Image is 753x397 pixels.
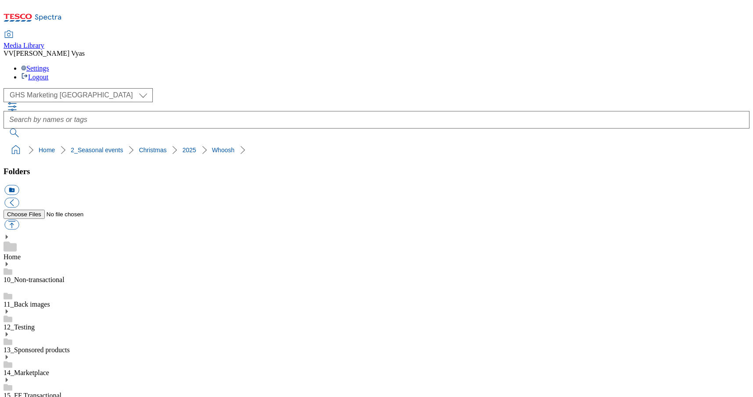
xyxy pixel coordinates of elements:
span: Media Library [4,42,44,49]
h3: Folders [4,167,749,176]
span: [PERSON_NAME] Vyas [14,50,85,57]
nav: breadcrumb [4,142,749,158]
a: Home [39,147,55,154]
span: VV [4,50,14,57]
a: 2025 [182,147,196,154]
a: Christmas [139,147,166,154]
a: Whoosh [212,147,234,154]
a: Settings [21,64,49,72]
a: home [9,143,23,157]
a: 10_Non-transactional [4,276,65,283]
a: Media Library [4,31,44,50]
a: 11_Back images [4,300,50,308]
a: 14_Marketplace [4,369,49,376]
a: Logout [21,73,48,81]
a: 12_Testing [4,323,35,331]
input: Search by names or tags [4,111,749,129]
a: 2_Seasonal events [71,147,123,154]
a: Home [4,253,21,261]
a: 13_Sponsored products [4,346,70,354]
